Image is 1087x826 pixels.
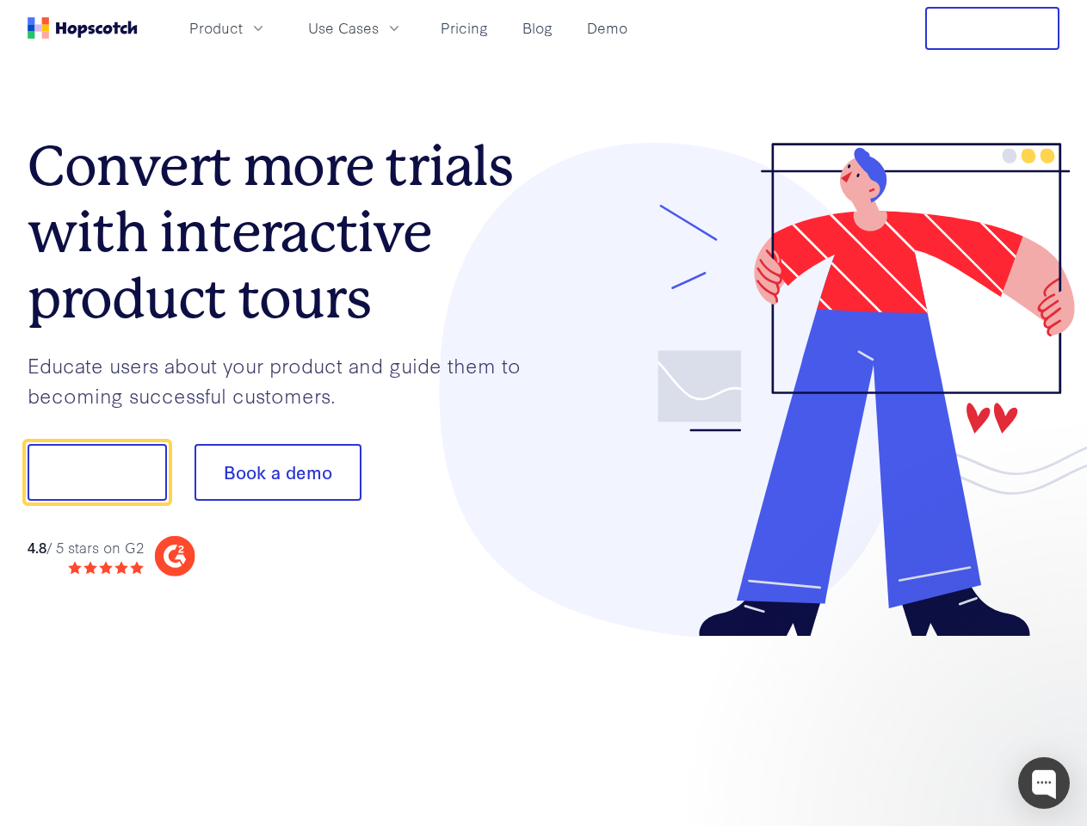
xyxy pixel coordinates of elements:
a: Demo [580,14,634,42]
strong: 4.8 [28,537,46,557]
button: Use Cases [298,14,413,42]
a: Home [28,17,138,39]
span: Product [189,17,243,39]
a: Pricing [434,14,495,42]
div: / 5 stars on G2 [28,537,144,558]
h1: Convert more trials with interactive product tours [28,133,544,331]
a: Blog [516,14,559,42]
span: Use Cases [308,17,379,39]
button: Free Trial [925,7,1059,50]
p: Educate users about your product and guide them to becoming successful customers. [28,350,544,410]
button: Book a demo [195,444,361,501]
button: Product [179,14,277,42]
button: Show me! [28,444,167,501]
